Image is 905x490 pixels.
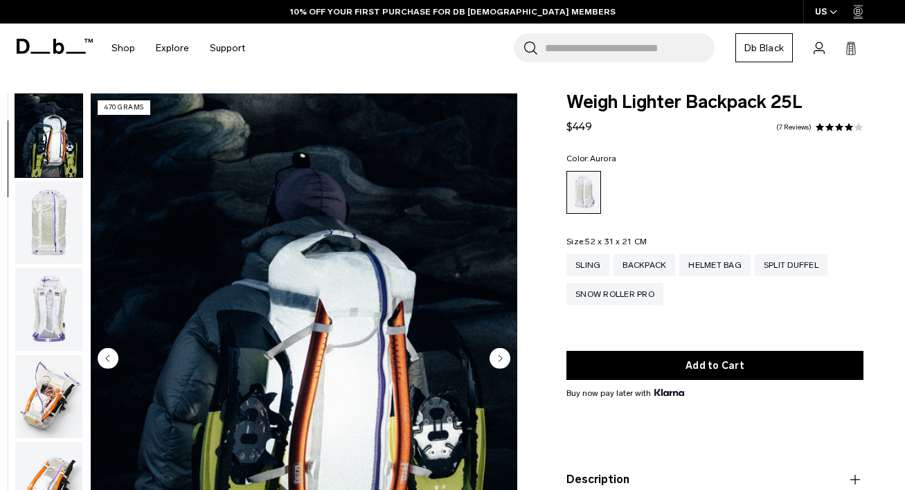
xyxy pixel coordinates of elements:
button: Add to Cart [566,351,863,380]
span: Weigh Lighter Backpack 25L [566,93,863,111]
legend: Size: [566,237,647,246]
a: Shop [111,24,135,73]
a: Db Black [735,33,793,62]
a: Sling [566,254,609,276]
a: 7 reviews [776,124,812,131]
a: Snow Roller Pro [566,283,663,305]
a: 10% OFF YOUR FIRST PURCHASE FOR DB [DEMOGRAPHIC_DATA] MEMBERS [290,6,616,18]
span: Aurora [590,154,617,163]
nav: Main Navigation [101,24,256,73]
legend: Color: [566,154,616,163]
a: Aurora [566,171,601,214]
button: Weigh_Lighter_Backpack_25L_Lifestyle_new.png [15,93,83,178]
span: Buy now pay later with [566,387,684,399]
p: 470 grams [98,100,150,115]
img: {"height" => 20, "alt" => "Klarna"} [654,389,684,396]
a: Backpack [613,254,675,276]
a: Explore [156,24,189,73]
a: Split Duffel [755,254,827,276]
a: Helmet Bag [679,254,751,276]
button: Weigh_Lighter_Backpack_25L_4.png [15,354,83,439]
button: Next slide [490,347,510,371]
img: Weigh_Lighter_Backpack_25L_2.png [15,181,82,264]
button: Previous slide [98,347,118,371]
a: Support [210,24,245,73]
span: 52 x 31 x 21 CM [585,237,647,246]
img: Weigh_Lighter_Backpack_25L_4.png [15,355,82,438]
button: Description [566,471,863,488]
button: Weigh_Lighter_Backpack_25L_2.png [15,181,83,265]
img: Weigh_Lighter_Backpack_25L_Lifestyle_new.png [15,94,82,177]
span: $449 [566,120,592,133]
button: Weigh_Lighter_Backpack_25L_3.png [15,267,83,352]
img: Weigh_Lighter_Backpack_25L_3.png [15,268,82,351]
